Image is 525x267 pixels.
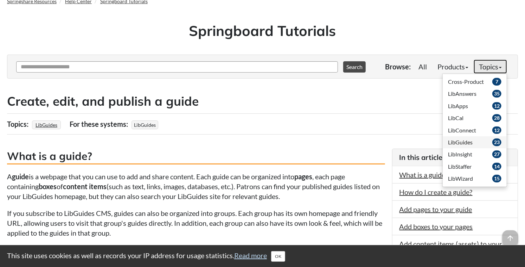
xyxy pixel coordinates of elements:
[448,151,472,157] span: LibInsight
[234,251,267,260] a: Read more
[385,62,411,72] p: Browse:
[492,150,501,158] span: 27
[502,230,518,246] span: arrow_upward
[448,139,473,145] span: LibGuides
[492,78,501,86] span: 7
[492,126,501,134] span: 12
[39,182,57,191] strong: boxes
[399,222,473,231] a: Add boxes to your pages
[34,120,58,130] a: LibGuides
[399,240,502,258] a: Add content items (assets) to your boxes
[12,172,29,181] strong: guide
[399,188,473,196] a: How do I create a guide?
[271,251,285,262] button: Close
[492,102,501,110] span: 12
[448,114,463,121] span: LibCal
[7,117,30,131] div: Topics:
[492,114,501,122] span: 28
[132,120,158,129] span: LibGuides
[448,175,473,182] span: LibWizard
[63,182,107,191] strong: content items
[7,93,518,110] h2: Create, edit, and publish a guide
[399,170,448,179] a: What is a guide?
[448,127,476,133] span: LibConnect
[448,103,468,109] span: LibApps
[399,205,472,213] a: Add pages to your guide
[12,21,513,41] h1: Springboard Tutorials
[70,117,130,131] div: For these systems:
[413,60,432,74] a: All
[399,153,511,162] h3: In this article
[492,90,501,98] span: 35
[432,60,474,74] a: Products
[7,208,385,238] p: If you subscribe to LibGuides CMS, guides can also be organized into groups. Each group has its o...
[294,172,312,181] strong: pages
[448,78,484,85] span: Cross-Product
[448,163,472,170] span: LibStaffer
[7,172,385,201] p: A is a webpage that you can use to add and share content. Each guide can be organized into , each...
[343,61,366,73] button: Search
[474,60,507,74] a: Topics
[7,149,385,164] h3: What is a guide?
[492,138,501,146] span: 23
[502,231,518,240] a: arrow_upward
[492,163,501,170] span: 14
[448,90,476,97] span: LibAnswers
[492,175,501,182] span: 15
